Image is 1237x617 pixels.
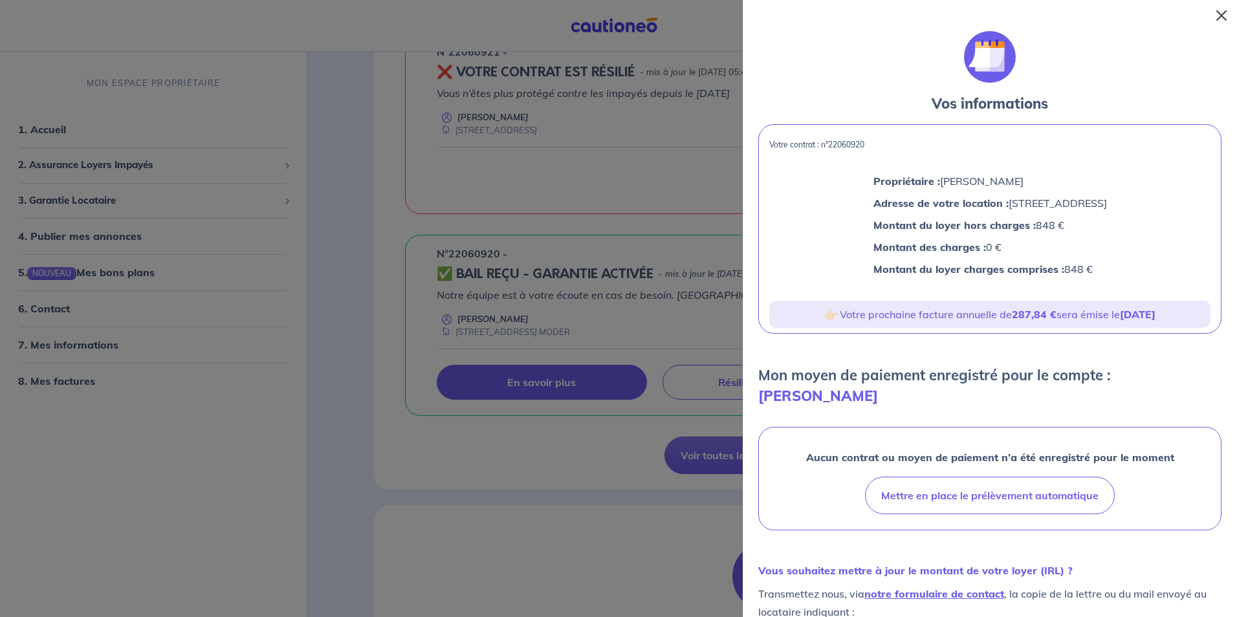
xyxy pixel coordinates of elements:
[806,451,1174,464] strong: Aucun contrat ou moyen de paiement n’a été enregistré pour le moment
[864,587,1004,600] a: notre formulaire de contact
[873,175,940,188] strong: Propriétaire :
[758,387,878,405] strong: [PERSON_NAME]
[873,261,1107,277] p: 848 €
[873,239,1107,255] p: 0 €
[873,241,986,254] strong: Montant des charges :
[964,31,1016,83] img: illu_calendar.svg
[758,365,1221,406] p: Mon moyen de paiement enregistré pour le compte :
[865,477,1115,514] button: Mettre en place le prélèvement automatique
[873,173,1107,189] p: [PERSON_NAME]
[873,195,1107,211] p: [STREET_ADDRESS]
[1012,308,1056,321] strong: 287,84 €
[932,94,1048,113] strong: Vos informations
[1120,308,1155,321] strong: [DATE]
[873,217,1107,233] p: 848 €
[873,219,1036,232] strong: Montant du loyer hors charges :
[774,306,1205,323] p: 👉🏻 Votre prochaine facture annuelle de sera émise le
[1211,5,1232,26] button: Close
[873,263,1064,276] strong: Montant du loyer charges comprises :
[769,140,1210,149] p: Votre contrat : n°22060920
[758,564,1073,577] strong: Vous souhaitez mettre à jour le montant de votre loyer (IRL) ?
[873,197,1009,210] strong: Adresse de votre location :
